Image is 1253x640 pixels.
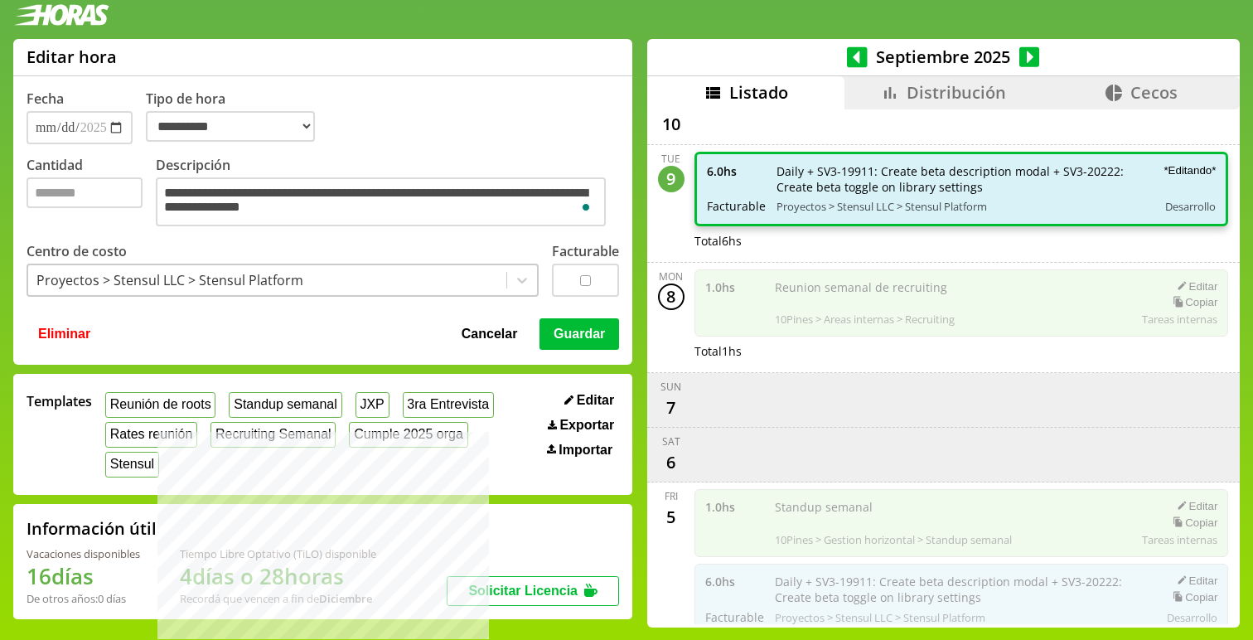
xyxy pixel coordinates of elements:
[559,418,614,433] span: Exportar
[468,584,578,598] span: Solicitar Licencia
[658,111,685,138] div: 10
[729,81,788,104] span: Listado
[27,177,143,208] input: Cantidad
[33,318,95,350] button: Eliminar
[27,517,157,540] h2: Información útil
[658,394,685,420] div: 7
[660,380,681,394] div: Sun
[665,489,678,503] div: Fri
[539,318,619,350] button: Guardar
[694,233,1229,249] div: Total 6 hs
[403,392,494,418] button: 3ra Entrevista
[27,591,140,606] div: De otros años: 0 días
[156,177,606,226] textarea: To enrich screen reader interactions, please activate Accessibility in Grammarly extension settings
[27,90,64,108] label: Fecha
[658,448,685,475] div: 6
[27,46,117,68] h1: Editar hora
[27,392,92,410] span: Templates
[105,422,197,448] button: Rates reunión
[658,166,685,192] div: 9
[27,561,140,591] h1: 16 días
[1130,81,1178,104] span: Cecos
[694,343,1229,359] div: Total 1 hs
[180,546,376,561] div: Tiempo Libre Optativo (TiLO) disponible
[180,591,376,606] div: Recordá que vencen a fin de
[356,392,389,418] button: JXP
[27,242,127,260] label: Centro de costo
[105,392,215,418] button: Reunión de roots
[105,452,159,478] button: Stensul
[210,422,336,448] button: Recruiting Semanal
[319,591,372,606] b: Diciembre
[647,109,1240,625] div: scrollable content
[36,271,303,289] div: Proyectos > Stensul LLC > Stensul Platform
[229,392,341,418] button: Standup semanal
[907,81,1006,104] span: Distribución
[27,546,140,561] div: Vacaciones disponibles
[457,318,523,350] button: Cancelar
[552,242,619,260] label: Facturable
[27,156,156,230] label: Cantidad
[180,561,376,591] h1: 4 días o 28 horas
[559,443,612,458] span: Importar
[146,90,328,144] label: Tipo de hora
[868,46,1019,68] span: Septiembre 2025
[577,393,614,408] span: Editar
[156,156,619,230] label: Descripción
[661,152,680,166] div: Tue
[658,284,685,310] div: 8
[559,392,619,409] button: Editar
[659,269,683,284] div: Mon
[146,111,315,142] select: Tipo de hora
[13,4,109,26] img: logotipo
[662,434,680,448] div: Sat
[447,576,619,606] button: Solicitar Licencia
[658,503,685,530] div: 5
[349,422,467,448] button: Cumple 2025 orga
[543,417,619,434] button: Exportar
